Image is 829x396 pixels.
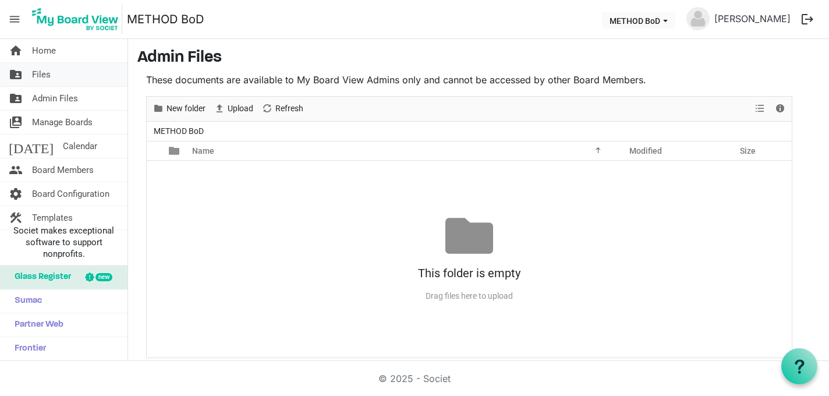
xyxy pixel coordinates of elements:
span: Upload [226,101,254,116]
span: Modified [629,146,662,155]
button: METHOD BoD dropdownbutton [602,12,675,29]
span: folder_shared [9,63,23,86]
p: These documents are available to My Board View Admins only and cannot be accessed by other Board ... [146,73,792,87]
span: switch_account [9,111,23,134]
span: Sumac [9,289,42,313]
span: home [9,39,23,62]
div: Details [770,97,790,121]
span: menu [3,8,26,30]
a: My Board View Logo [29,5,127,34]
div: New folder [148,97,210,121]
span: Name [192,146,214,155]
span: Size [740,146,756,155]
img: My Board View Logo [29,5,122,34]
div: View [750,97,770,121]
div: Upload [210,97,257,121]
span: Glass Register [9,266,71,289]
a: METHOD BoD [127,8,204,31]
span: New folder [165,101,207,116]
span: Partner Web [9,313,63,337]
button: logout [795,7,820,31]
div: new [95,273,112,281]
span: Societ makes exceptional software to support nonprofits. [5,225,122,260]
h3: Admin Files [137,48,820,68]
button: New folder [151,101,208,116]
span: METHOD BoD [151,124,206,139]
span: folder_shared [9,87,23,110]
a: [PERSON_NAME] [710,7,795,30]
img: no-profile-picture.svg [686,7,710,30]
button: View dropdownbutton [753,101,767,116]
span: Refresh [274,101,304,116]
button: Refresh [260,101,306,116]
span: Admin Files [32,87,78,110]
span: Manage Boards [32,111,93,134]
span: Templates [32,206,73,229]
div: Drag files here to upload [147,287,792,306]
span: [DATE] [9,135,54,158]
span: Files [32,63,51,86]
span: Home [32,39,56,62]
span: settings [9,182,23,206]
button: Details [773,101,788,116]
span: Calendar [63,135,97,158]
a: © 2025 - Societ [378,373,451,384]
div: Refresh [257,97,307,121]
span: people [9,158,23,182]
span: Board Configuration [32,182,109,206]
span: Board Members [32,158,94,182]
span: Frontier [9,337,46,360]
div: This folder is empty [147,260,792,287]
span: construction [9,206,23,229]
button: Upload [212,101,256,116]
